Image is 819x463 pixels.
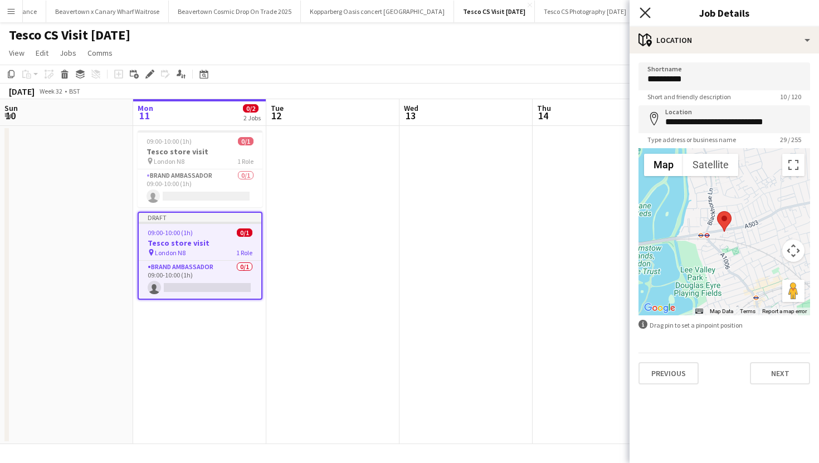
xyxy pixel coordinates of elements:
button: Toggle fullscreen view [782,154,805,176]
span: Tue [271,103,284,113]
h3: Job Details [630,6,819,20]
h3: Tesco store visit [138,147,262,157]
button: Tesco CS Photography [DATE] [535,1,636,22]
button: Show street map [644,154,683,176]
span: 09:00-10:00 (1h) [147,137,192,145]
div: BST [69,87,80,95]
span: Comms [87,48,113,58]
img: Google [641,301,678,315]
button: Keyboard shortcuts [695,308,703,315]
a: Comms [83,46,117,60]
span: 0/1 [238,137,253,145]
span: Mon [138,103,153,113]
span: 0/2 [243,104,259,113]
a: Jobs [55,46,81,60]
span: Edit [36,48,48,58]
span: Thu [537,103,551,113]
span: 1 Role [237,157,253,165]
span: London N8 [154,157,184,165]
button: Drag Pegman onto the map to open Street View [782,280,805,302]
button: Map Data [710,308,733,315]
span: Week 32 [37,87,65,95]
button: Kopparberg Oasis concert [GEOGRAPHIC_DATA] [301,1,454,22]
span: 12 [269,109,284,122]
a: View [4,46,29,60]
div: 2 Jobs [243,114,261,122]
span: Wed [404,103,418,113]
span: 0/1 [237,228,252,237]
span: View [9,48,25,58]
span: Sun [4,103,18,113]
button: Previous [638,362,699,384]
button: Show satellite imagery [683,154,738,176]
span: 10 / 120 [771,92,810,101]
a: Report a map error [762,308,807,314]
div: Location [630,27,819,53]
a: Edit [31,46,53,60]
span: Jobs [60,48,76,58]
span: 10 [3,109,18,122]
span: 14 [535,109,551,122]
span: 11 [136,109,153,122]
span: London N8 [155,248,186,257]
app-card-role: Brand Ambassador0/109:00-10:00 (1h) [139,261,261,299]
span: 13 [402,109,418,122]
a: Terms [740,308,755,314]
button: Beavertown Cosmic Drop On Trade 2025 [169,1,301,22]
button: Beavertown x Canary Wharf Waitrose [46,1,169,22]
a: Open this area in Google Maps (opens a new window) [641,301,678,315]
div: Drag pin to set a pinpoint position [638,320,810,330]
span: Type address or business name [638,135,745,144]
button: Tesco CS Visit [DATE] [454,1,535,22]
span: Short and friendly description [638,92,740,101]
div: Draft [139,213,261,222]
app-job-card: Draft09:00-10:00 (1h)0/1Tesco store visit London N81 RoleBrand Ambassador0/109:00-10:00 (1h) [138,212,262,300]
app-job-card: 09:00-10:00 (1h)0/1Tesco store visit London N81 RoleBrand Ambassador0/109:00-10:00 (1h) [138,130,262,207]
h3: Tesco store visit [139,238,261,248]
app-card-role: Brand Ambassador0/109:00-10:00 (1h) [138,169,262,207]
button: Next [750,362,810,384]
span: 09:00-10:00 (1h) [148,228,193,237]
span: 1 Role [236,248,252,257]
div: [DATE] [9,86,35,97]
h1: Tesco CS Visit [DATE] [9,27,130,43]
button: Map camera controls [782,240,805,262]
span: 29 / 255 [771,135,810,144]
